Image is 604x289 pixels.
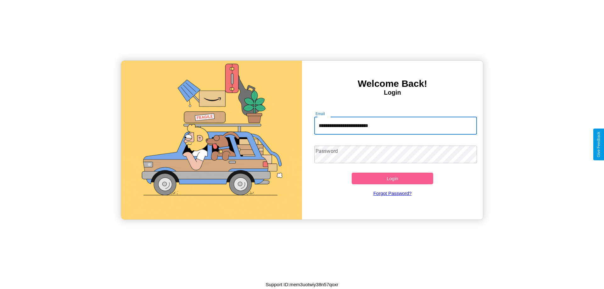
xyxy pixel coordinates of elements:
button: Login [352,173,433,184]
div: Give Feedback [596,132,601,157]
h3: Welcome Back! [302,78,483,89]
label: Email [316,111,325,116]
a: Forgot Password? [311,184,474,202]
p: Support ID: mem3uotwiy38n57qoxr [266,280,338,289]
img: gif [121,61,302,220]
h4: Login [302,89,483,96]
